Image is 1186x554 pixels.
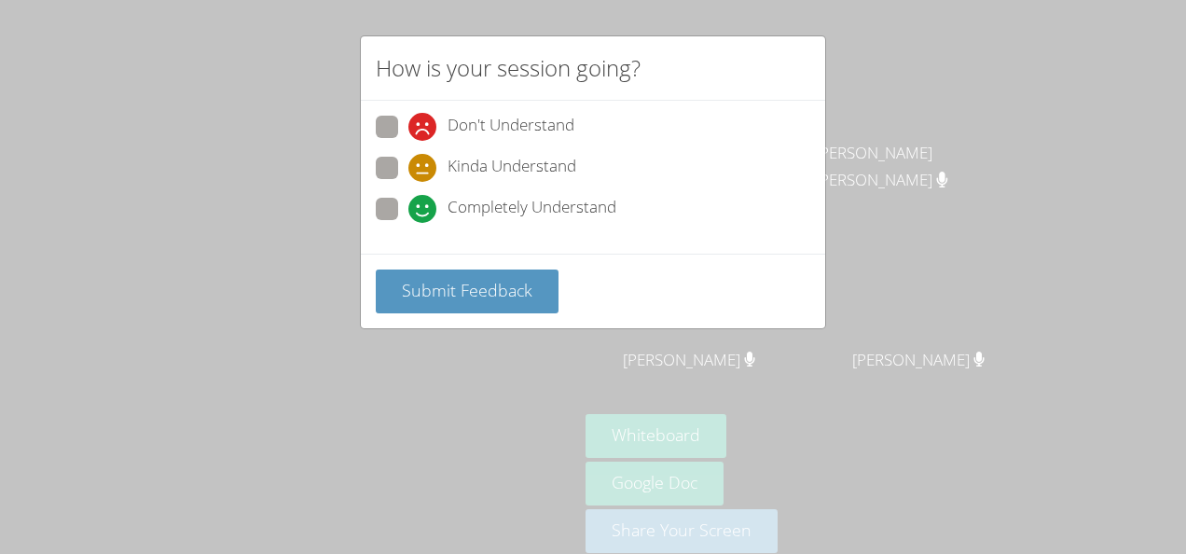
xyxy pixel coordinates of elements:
button: Submit Feedback [376,270,559,313]
span: Submit Feedback [402,279,532,301]
h2: How is your session going? [376,51,641,85]
span: Completely Understand [448,195,616,223]
span: Kinda Understand [448,154,576,182]
span: Don't Understand [448,113,574,141]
